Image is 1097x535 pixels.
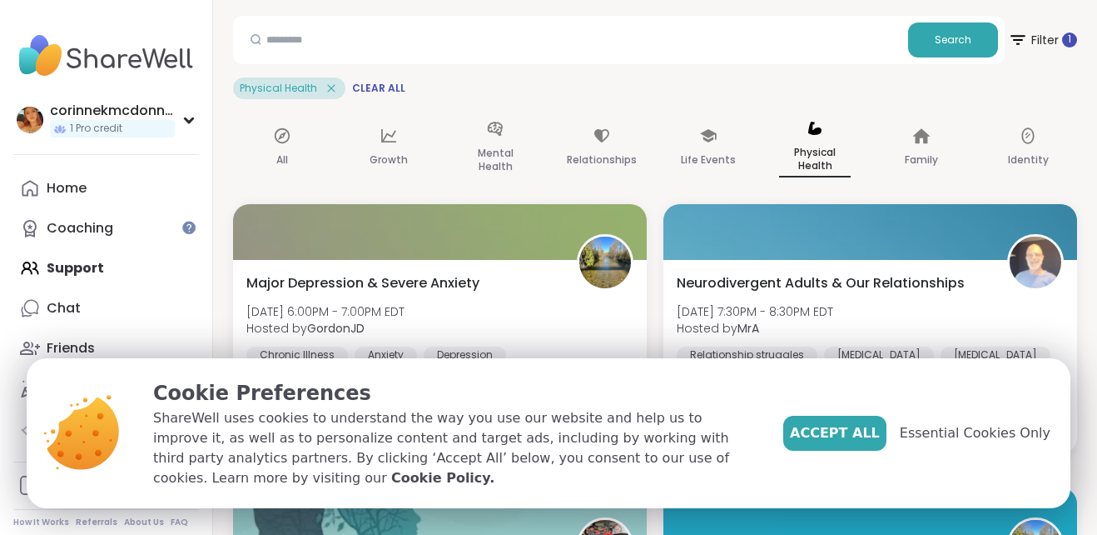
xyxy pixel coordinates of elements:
[240,82,317,95] span: Physical Health
[579,237,631,288] img: GordonJD
[370,150,408,170] p: Growth
[352,82,405,95] span: Clear All
[355,347,417,363] div: Anxiety
[246,347,348,363] div: Chronic Illness
[13,288,199,328] a: Chat
[13,208,199,248] a: Coaching
[124,517,164,528] a: About Us
[307,320,365,337] b: GordonJD
[153,378,757,408] p: Cookie Preferences
[246,303,405,320] span: [DATE] 6:00PM - 7:00PM EDT
[13,517,69,528] a: How It Works
[13,168,199,208] a: Home
[783,416,886,451] button: Accept All
[459,143,531,177] p: Mental Health
[76,517,117,528] a: Referrals
[424,347,506,363] div: Depression
[246,273,479,293] span: Major Depression & Severe Anxiety
[153,408,757,488] p: ShareWell uses cookies to understand the way you use our website and help us to improve it, as we...
[47,219,113,237] div: Coaching
[13,328,199,368] a: Friends
[13,27,199,85] img: ShareWell Nav Logo
[567,150,637,170] p: Relationships
[182,221,196,234] iframe: Spotlight
[790,423,880,443] span: Accept All
[47,339,95,357] div: Friends
[171,517,188,528] a: FAQ
[70,122,122,136] span: 1 Pro credit
[50,102,175,120] div: corinnekmcdonnell
[276,150,288,170] p: All
[246,320,405,337] span: Hosted by
[47,179,87,197] div: Home
[900,423,1050,443] span: Essential Cookies Only
[391,468,494,488] a: Cookie Policy.
[17,107,43,133] img: corinnekmcdonnell
[47,299,81,317] div: Chat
